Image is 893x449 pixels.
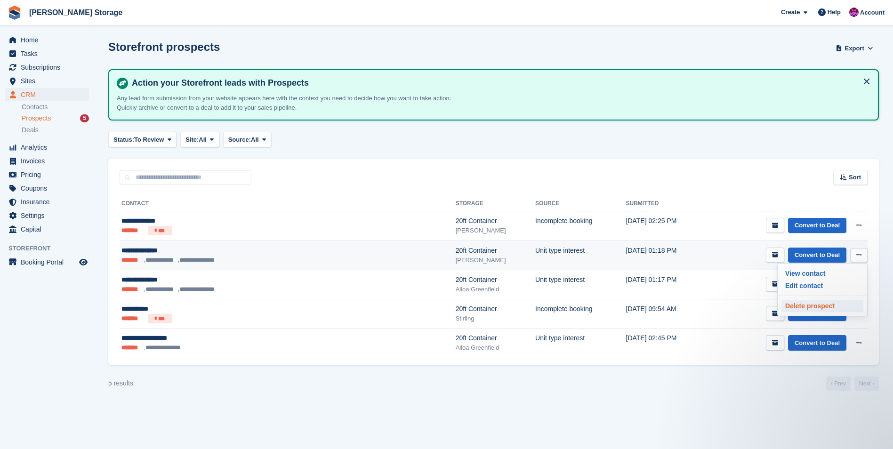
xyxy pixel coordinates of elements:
[456,216,535,226] div: 20ft Container
[788,335,846,351] a: Convert to Deal
[456,226,535,235] div: [PERSON_NAME]
[626,196,707,211] th: Submitted
[845,44,864,53] span: Export
[456,196,535,211] th: Storage
[5,168,89,181] a: menu
[860,8,885,17] span: Account
[78,257,89,268] a: Preview store
[5,47,89,60] a: menu
[788,218,846,233] a: Convert to Deal
[21,168,77,181] span: Pricing
[854,377,879,391] a: Next
[22,114,51,123] span: Prospects
[535,211,626,241] td: Incomplete booking
[5,182,89,195] a: menu
[626,241,707,270] td: [DATE] 01:18 PM
[826,377,851,391] a: Previous
[228,135,251,144] span: Source:
[8,244,94,253] span: Storefront
[781,8,800,17] span: Create
[21,74,77,88] span: Sites
[108,132,177,147] button: Status: To Review
[22,103,89,112] a: Contacts
[849,173,861,182] span: Sort
[180,132,219,147] button: Site: All
[22,125,89,135] a: Deals
[535,270,626,299] td: Unit type interest
[21,141,77,154] span: Analytics
[535,299,626,329] td: Incomplete booking
[5,88,89,101] a: menu
[456,256,535,265] div: [PERSON_NAME]
[113,135,134,144] span: Status:
[21,33,77,47] span: Home
[456,343,535,353] div: Alloa Greenfield
[5,209,89,222] a: menu
[223,132,272,147] button: Source: All
[834,40,875,56] button: Export
[108,378,133,388] div: 5 results
[626,329,707,358] td: [DATE] 02:45 PM
[849,8,859,17] img: Audra Whitelaw
[21,209,77,222] span: Settings
[199,135,207,144] span: All
[117,94,470,112] p: Any lead form submission from your website appears here with the context you need to decide how y...
[5,141,89,154] a: menu
[22,113,89,123] a: Prospects 5
[781,267,863,280] a: View contact
[251,135,259,144] span: All
[128,78,870,88] h4: Action your Storefront leads with Prospects
[21,61,77,74] span: Subscriptions
[21,88,77,101] span: CRM
[80,114,89,122] div: 5
[21,182,77,195] span: Coupons
[788,248,846,263] a: Convert to Deal
[781,280,863,292] a: Edit contact
[134,135,164,144] span: To Review
[21,256,77,269] span: Booking Portal
[456,275,535,285] div: 20ft Container
[5,61,89,74] a: menu
[456,304,535,314] div: 20ft Container
[185,135,199,144] span: Site:
[5,256,89,269] a: menu
[5,223,89,236] a: menu
[456,333,535,343] div: 20ft Container
[8,6,22,20] img: stora-icon-8386f47178a22dfd0bd8f6a31ec36ba5ce8667c1dd55bd0f319d3a0aa187defe.svg
[21,154,77,168] span: Invoices
[21,195,77,208] span: Insurance
[5,74,89,88] a: menu
[21,47,77,60] span: Tasks
[456,285,535,294] div: Alloa Greenfield
[828,8,841,17] span: Help
[535,196,626,211] th: Source
[21,223,77,236] span: Capital
[535,241,626,270] td: Unit type interest
[535,329,626,358] td: Unit type interest
[22,126,39,135] span: Deals
[626,211,707,241] td: [DATE] 02:25 PM
[781,300,863,312] a: Delete prospect
[626,299,707,329] td: [DATE] 09:54 AM
[5,195,89,208] a: menu
[120,196,456,211] th: Contact
[456,314,535,323] div: Stirling
[824,377,881,391] nav: Page
[5,33,89,47] a: menu
[108,40,220,53] h1: Storefront prospects
[626,270,707,299] td: [DATE] 01:17 PM
[25,5,126,20] a: [PERSON_NAME] Storage
[456,246,535,256] div: 20ft Container
[5,154,89,168] a: menu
